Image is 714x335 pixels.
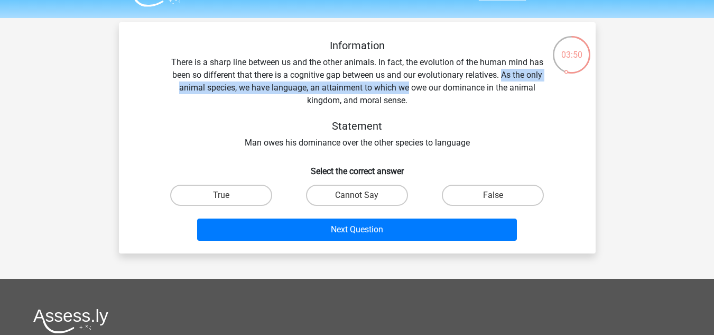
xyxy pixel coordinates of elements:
button: Next Question [197,219,517,241]
h6: Select the correct answer [136,158,579,176]
h5: Statement [170,120,545,132]
img: Assessly logo [33,309,108,333]
div: 03:50 [552,35,591,61]
div: There is a sharp line between us and the other animals. In fact, the evolution of the human mind ... [136,39,579,149]
h5: Information [170,39,545,52]
label: False [442,185,544,206]
label: True [170,185,272,206]
label: Cannot Say [306,185,408,206]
